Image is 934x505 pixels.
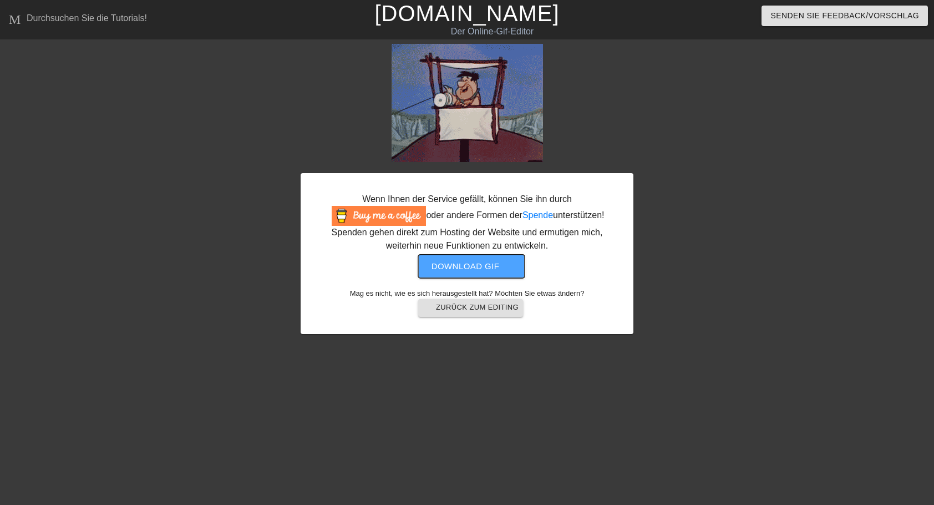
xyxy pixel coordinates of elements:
span: Senden Sie Feedback/Vorschlag [770,9,919,23]
div: Wenn Ihnen der Service gefällt, können Sie ihn durch oder andere Formen der unterstützen ! Spende... [320,193,614,252]
div: Der Online-Gif-Editor [317,25,667,38]
span: arrow-back [423,301,436,315]
img: fBA6Sjl8.gif [392,44,543,162]
a: Spende [522,210,553,220]
span: Menü-Buch [9,11,22,24]
button: Senden Sie Feedback/Vorschlag [762,6,928,26]
a: Durchsuchen Sie die Tutorials! [9,11,147,28]
span: Download gif [432,259,512,274]
a: Download gif [409,261,525,270]
button: Zurück zum Editing [418,299,523,317]
img: Kaufen Sie mir einen Kaffee [332,206,426,226]
div: Durchsuchen Sie die Tutorials! [27,13,147,23]
div: Mag es nicht, wie es sich herausgestellt hat? Möchten Sie etwas ändern? [318,288,616,317]
a: [DOMAIN_NAME] [374,1,559,26]
span: get-app [505,260,519,273]
span: Zurück zum Editing [423,301,519,315]
button: Download gif [418,255,525,278]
